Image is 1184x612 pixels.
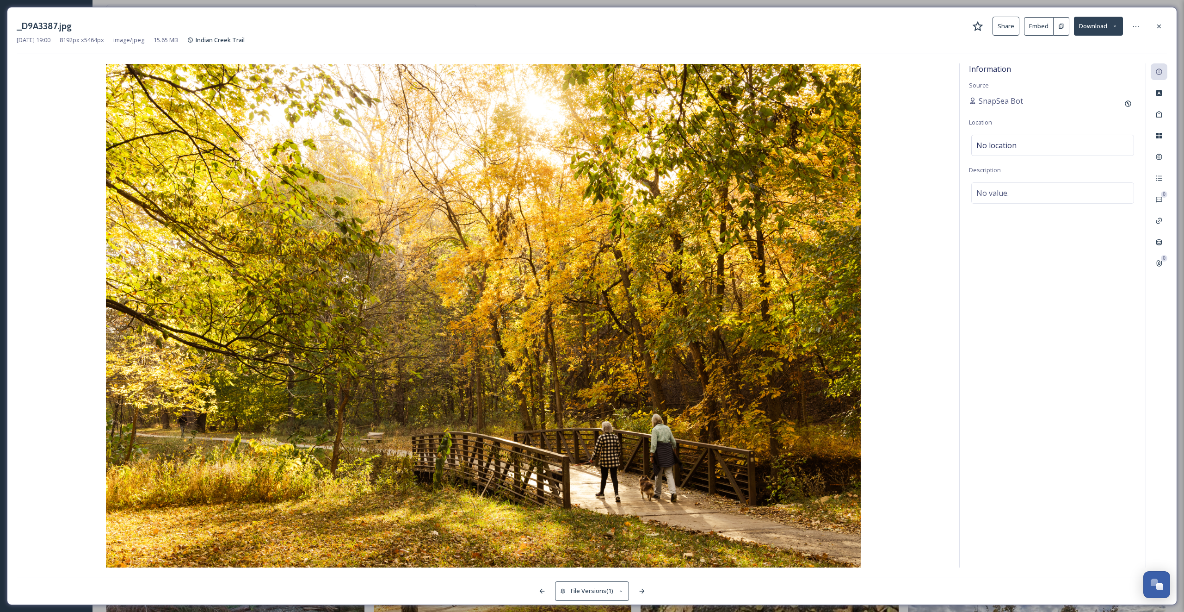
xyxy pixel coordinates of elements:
[1161,255,1167,262] div: 0
[196,36,245,44] span: Indian Creek Trail
[969,118,992,126] span: Location
[1161,191,1167,198] div: 0
[17,64,950,568] img: 1qDBJyJ9qdinPfAaX0Ak4fdTTdMSjLae4.jpg
[17,36,50,44] span: [DATE] 19:00
[976,140,1017,151] span: No location
[60,36,104,44] span: 8192 px x 5464 px
[154,36,178,44] span: 15.65 MB
[976,187,1009,199] span: No value.
[969,64,1011,74] span: Information
[1143,571,1170,598] button: Open Chat
[1074,17,1123,36] button: Download
[993,17,1019,36] button: Share
[555,581,629,600] button: File Versions(1)
[979,95,1023,106] span: SnapSea Bot
[1024,17,1054,36] button: Embed
[113,36,144,44] span: image/jpeg
[969,166,1001,174] span: Description
[969,81,989,89] span: Source
[17,19,72,33] h3: _D9A3387.jpg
